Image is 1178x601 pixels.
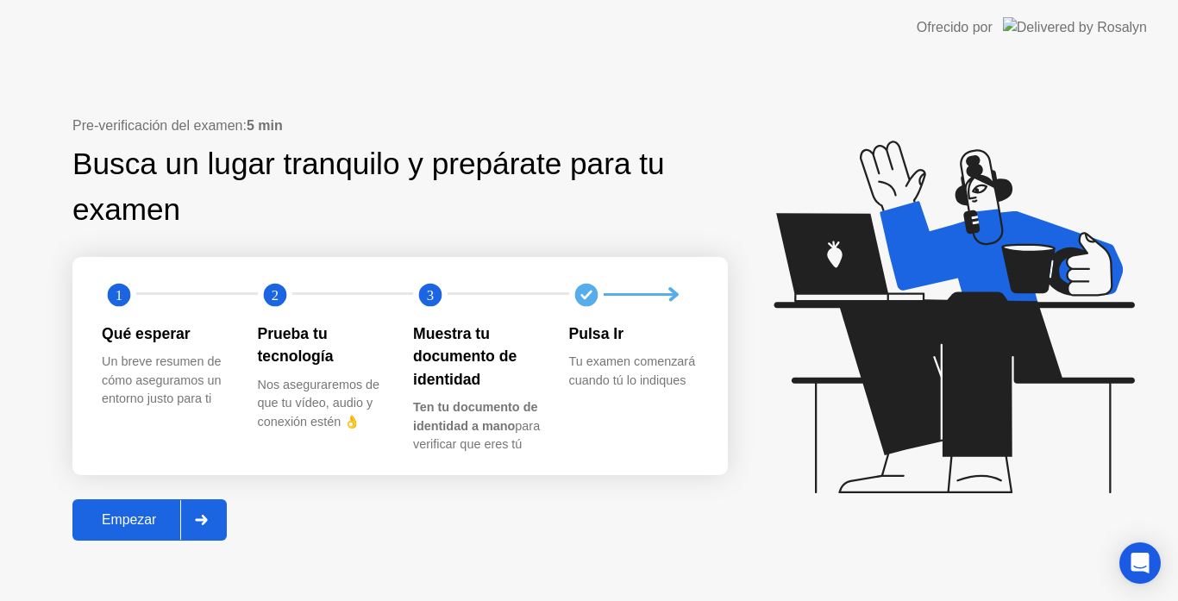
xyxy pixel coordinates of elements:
text: 3 [427,286,434,303]
div: Pulsa Ir [569,322,698,345]
div: Ofrecido por [917,17,993,38]
div: Pre-verificación del examen: [72,116,728,136]
div: Prueba tu tecnología [258,322,386,368]
div: Empezar [78,512,180,528]
div: Nos aseguraremos de que tu vídeo, audio y conexión estén 👌 [258,376,386,432]
div: Busca un lugar tranquilo y prepárate para tu examen [72,141,680,233]
div: Muestra tu documento de identidad [413,322,542,391]
button: Empezar [72,499,227,541]
b: Ten tu documento de identidad a mano [413,400,537,433]
div: Tu examen comenzará cuando tú lo indiques [569,353,698,390]
b: 5 min [247,118,283,133]
div: Un breve resumen de cómo aseguramos un entorno justo para ti [102,353,230,409]
text: 1 [116,286,122,303]
div: Open Intercom Messenger [1119,542,1161,584]
text: 2 [271,286,278,303]
img: Delivered by Rosalyn [1003,17,1147,37]
div: para verificar que eres tú [413,398,542,454]
div: Qué esperar [102,322,230,345]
